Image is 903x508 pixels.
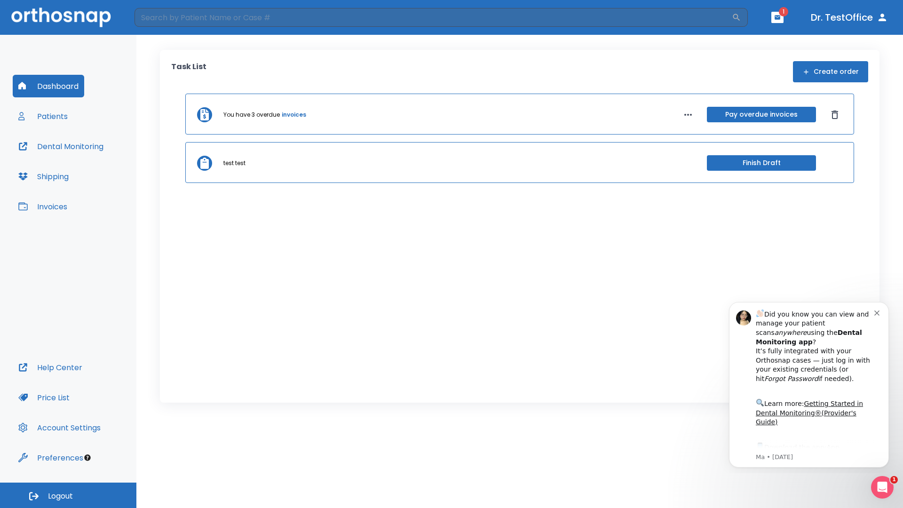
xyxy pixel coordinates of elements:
[871,476,894,499] iframe: Intercom live chat
[41,148,159,196] div: Download the app: | ​ Let us know if you need help getting started!
[171,61,206,82] p: Task List
[13,446,89,469] button: Preferences
[223,111,280,119] p: You have 3 overdue
[83,453,92,462] div: Tooltip anchor
[779,7,788,16] span: 1
[41,150,125,167] a: App Store
[13,105,73,127] button: Patients
[11,8,111,27] img: Orthosnap
[807,9,892,26] button: Dr. TestOffice
[41,159,159,168] p: Message from Ma, sent 6w ago
[793,61,868,82] button: Create order
[13,386,75,409] button: Price List
[13,135,109,158] button: Dental Monitoring
[223,159,246,167] p: test test
[13,75,84,97] button: Dashboard
[282,111,306,119] a: invoices
[13,356,88,379] button: Help Center
[827,107,842,122] button: Dismiss
[48,491,73,501] span: Logout
[13,165,74,188] button: Shipping
[707,155,816,171] button: Finish Draft
[890,476,898,484] span: 1
[707,107,816,122] button: Pay overdue invoices
[135,8,732,27] input: Search by Patient Name or Case #
[159,15,167,22] button: Dismiss notification
[13,416,106,439] button: Account Settings
[715,294,903,473] iframe: Intercom notifications message
[13,195,73,218] button: Invoices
